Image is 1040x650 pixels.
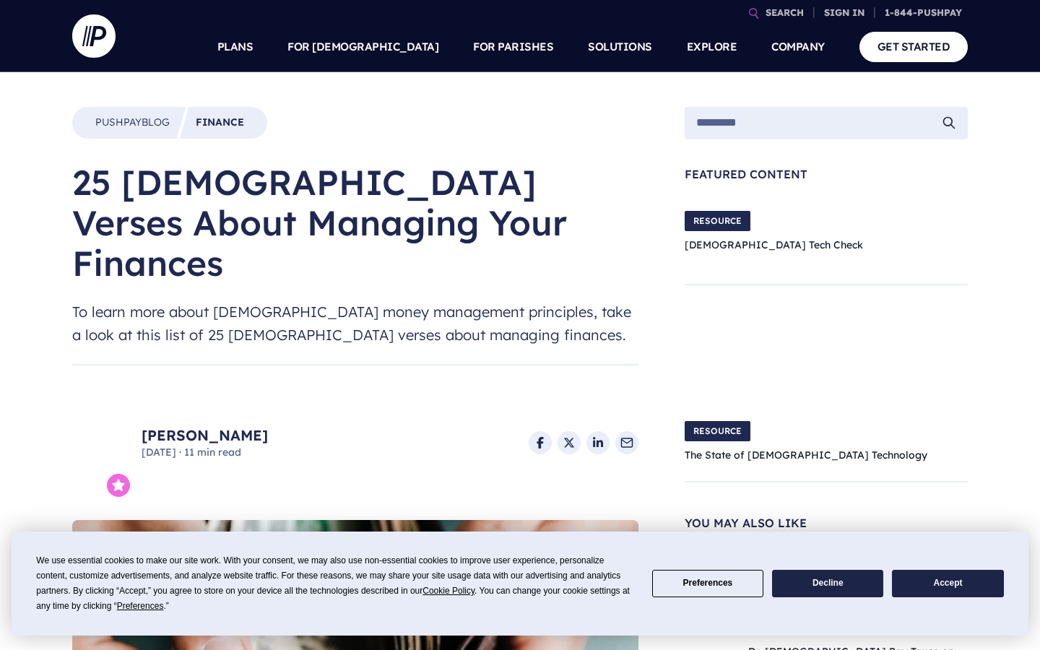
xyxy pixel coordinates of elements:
[685,517,968,529] span: You May Also Like
[586,431,610,454] a: Share on LinkedIn
[142,446,268,460] span: [DATE] 11 min read
[422,586,474,596] span: Cookie Policy
[687,22,737,72] a: EXPLORE
[652,570,763,598] button: Preferences
[685,448,927,461] a: The State of [DEMOGRAPHIC_DATA] Technology
[473,22,553,72] a: FOR PARISHES
[72,300,638,347] span: To learn more about [DEMOGRAPHIC_DATA] money management principles, take a look at this list of 2...
[95,116,142,129] span: Pushpay
[615,431,638,454] a: Share via Email
[892,570,1003,598] button: Accept
[859,32,968,61] a: GET STARTED
[142,425,268,446] a: [PERSON_NAME]
[685,238,863,251] a: [DEMOGRAPHIC_DATA] Tech Check
[898,197,968,266] img: Church Tech Check Blog Hero Image
[36,553,634,614] div: We use essential cookies to make our site work. With your consent, we may also use non-essential ...
[72,389,124,497] img: Alexa Franck
[117,601,164,611] span: Preferences
[772,570,883,598] button: Decline
[771,22,825,72] a: COMPANY
[558,431,581,454] a: Share on X
[72,162,638,283] h1: 25 [DEMOGRAPHIC_DATA] Verses About Managing Your Finances
[179,446,181,459] span: ·
[588,22,652,72] a: SOLUTIONS
[685,421,750,441] span: RESOURCE
[196,116,244,130] a: Finance
[12,532,1028,636] div: Cookie Consent Prompt
[287,22,438,72] a: FOR [DEMOGRAPHIC_DATA]
[217,22,253,72] a: PLANS
[685,211,750,231] span: RESOURCE
[95,116,170,130] a: PushpayBlog
[685,168,968,180] span: Featured Content
[529,431,552,454] a: Share on Facebook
